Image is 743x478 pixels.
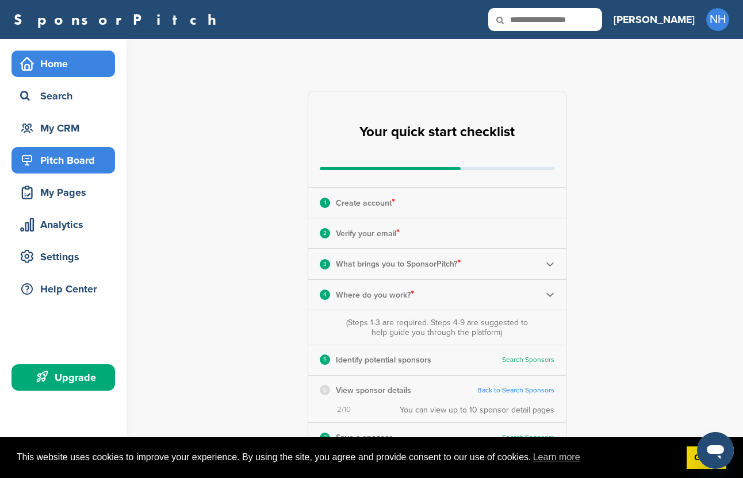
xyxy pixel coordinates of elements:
div: Search [17,86,115,106]
a: Pitch Board [12,147,115,174]
div: 6 [320,385,330,395]
p: View sponsor details [336,383,411,398]
div: 1 [320,198,330,208]
div: 2 [320,228,330,238]
a: learn more about cookies [531,449,582,466]
div: Home [17,53,115,74]
a: Help Center [12,276,115,302]
p: What brings you to SponsorPitch? [336,256,461,271]
a: Home [12,51,115,77]
div: 4 [320,290,330,300]
a: My Pages [12,179,115,206]
p: Create account [336,195,395,210]
a: Back to Search Sponsors [477,386,554,395]
img: Checklist arrow 2 [546,290,554,299]
div: Upgrade [17,367,115,388]
div: (Steps 1-3 are required. Steps 4-9 are suggested to help guide you through the platform) [343,318,531,337]
p: Identify potential sponsors [336,353,431,367]
p: Verify your email [336,226,400,241]
a: My CRM [12,115,115,141]
iframe: Button to launch messaging window [697,432,734,469]
a: SponsorPitch [14,12,224,27]
a: Search Sponsors [502,356,554,364]
img: Checklist arrow 2 [546,260,554,268]
a: Upgrade [12,364,115,391]
div: 5 [320,354,330,365]
div: Analytics [17,214,115,235]
h2: Your quick start checklist [359,119,515,145]
div: Pitch Board [17,150,115,171]
a: Search [12,83,115,109]
div: 3 [320,259,330,269]
p: Where do you work? [336,287,414,302]
div: Settings [17,246,115,267]
span: NH [706,8,729,31]
a: [PERSON_NAME] [614,7,695,32]
span: 2/10 [337,405,351,415]
h3: [PERSON_NAME] [614,11,695,28]
div: Help Center [17,279,115,299]
a: Analytics [12,211,115,238]
div: My CRM [17,118,115,138]
a: dismiss cookie message [687,446,726,469]
a: Settings [12,244,115,270]
div: My Pages [17,182,115,203]
div: You can view up to 10 sponsor detail pages [400,405,554,415]
span: This website uses cookies to improve your experience. By using the site, you agree and provide co... [17,449,677,466]
p: Save a sponsor [336,430,392,445]
div: 7 [320,433,330,443]
a: Search Sponsors [502,433,554,442]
